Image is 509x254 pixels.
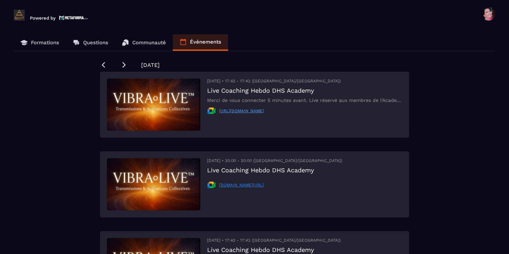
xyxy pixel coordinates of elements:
span: [DATE] • 17:42 - 17:42 ([GEOGRAPHIC_DATA]/[GEOGRAPHIC_DATA]) [207,79,341,83]
a: [URL][DOMAIN_NAME] [219,108,264,113]
img: img [107,158,200,210]
span: [DATE] • 20:00 - 20:00 ([GEOGRAPHIC_DATA]/[GEOGRAPHIC_DATA]) [207,158,342,163]
p: Questions [83,39,108,46]
span: [DATE] [141,62,160,68]
h3: Live Coaching Hebdo DHS Academy [207,87,402,94]
a: Formations [14,34,66,51]
h3: Live Coaching Hebdo DHS Academy [207,166,342,174]
a: Questions [66,34,115,51]
a: [DOMAIN_NAME][URL] [219,183,264,187]
img: img [107,79,200,131]
img: logo-branding [14,10,25,21]
p: Formations [31,39,59,46]
img: logo [59,15,88,21]
p: Merci de vous connecter 5 minutes avant. Live réservé aux membres de l’Academy [207,97,402,103]
a: Événements [173,34,228,51]
p: Powered by [30,15,56,21]
h3: Live Coaching Hebdo DHS Academy [207,246,402,253]
a: Communauté [115,34,173,51]
p: Communauté [132,39,166,46]
p: Événements [190,39,221,45]
span: [DATE] • 17:42 - 17:42 ([GEOGRAPHIC_DATA]/[GEOGRAPHIC_DATA]) [207,238,341,243]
